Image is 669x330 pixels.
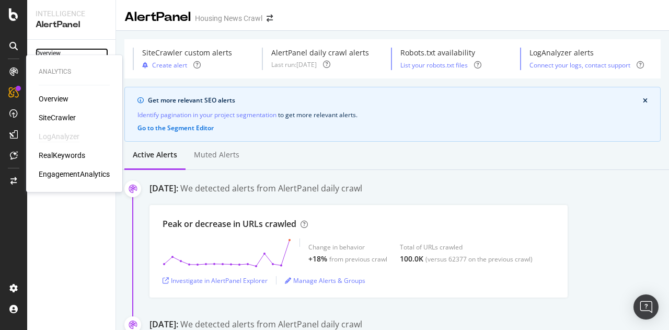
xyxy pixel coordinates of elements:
div: +18% [308,254,327,264]
a: SiteCrawler [39,112,76,123]
div: Analytics [39,67,110,76]
div: Muted alerts [194,150,239,160]
div: Intelligence [36,8,107,19]
div: We detected alerts from AlertPanel daily crawl [180,183,362,195]
button: List your robots.txt files [400,60,468,70]
button: Create alert [142,60,187,70]
a: Identify pagination in your project segmentation [137,109,276,120]
div: (versus 62377 on the previous crawl) [425,255,533,264]
div: to get more relevant alerts . [137,109,648,120]
a: Overview [36,48,108,59]
div: Housing News Crawl [195,13,262,24]
a: Overview [39,94,68,104]
a: RealKeywords [39,150,85,161]
div: 100.0K [400,254,423,264]
div: from previous crawl [329,255,387,264]
div: Get more relevant SEO alerts [148,96,643,105]
div: Total of URLs crawled [400,243,533,252]
div: arrow-right-arrow-left [267,15,273,22]
div: LogAnalyzer [39,131,79,142]
a: Connect your logs, contact support [529,61,630,70]
a: Manage Alerts & Groups [285,276,365,285]
button: Go to the Segment Editor [137,124,214,132]
div: Overview [36,48,61,59]
div: AlertPanel [124,8,191,26]
button: Investigate in AlertPanel Explorer [163,272,268,289]
div: Change in behavior [308,243,387,252]
div: Last run: [DATE] [271,60,317,69]
button: Manage Alerts & Groups [285,272,365,289]
div: Open Intercom Messenger [633,294,659,320]
a: EngagementAnalytics [39,169,110,179]
div: [DATE]: [149,183,178,195]
a: Investigate in AlertPanel Explorer [163,276,268,285]
div: LogAnalyzer alerts [529,48,644,58]
button: close banner [640,95,650,107]
a: List your robots.txt files [400,61,468,70]
div: AlertPanel daily crawl alerts [271,48,369,58]
div: Create alert [152,61,187,70]
div: Peak or decrease in URLs crawled [163,218,296,230]
div: AlertPanel [36,19,107,31]
div: Active alerts [133,150,177,160]
div: SiteCrawler custom alerts [142,48,232,58]
button: Connect your logs, contact support [529,60,630,70]
div: Robots.txt availability [400,48,481,58]
div: info banner [124,87,661,142]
